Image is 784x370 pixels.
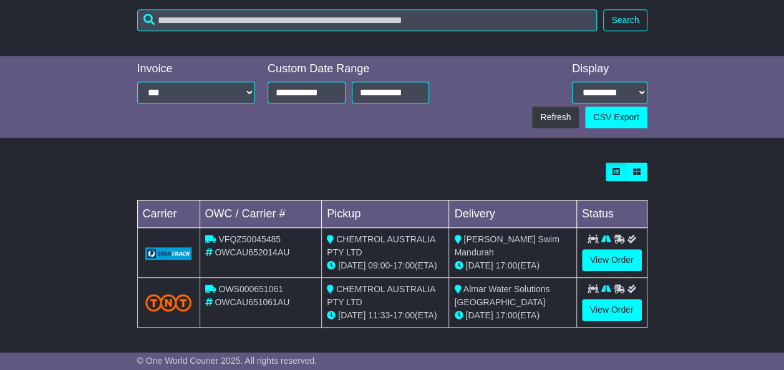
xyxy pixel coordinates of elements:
[465,260,493,270] span: [DATE]
[449,201,576,228] td: Delivery
[137,62,256,76] div: Invoice
[393,310,415,320] span: 17:00
[145,294,192,311] img: TNT_Domestic.png
[338,260,365,270] span: [DATE]
[327,259,443,272] div: - (ETA)
[532,107,579,128] button: Refresh
[495,260,517,270] span: 17:00
[327,284,435,307] span: CHEMTROL AUSTRALIA PTY LTD
[327,234,435,257] span: CHEMTROL AUSTRALIA PTY LTD
[368,260,390,270] span: 09:00
[454,259,571,272] div: (ETA)
[215,297,289,307] span: OWCAU651061AU
[327,309,443,322] div: - (ETA)
[322,201,449,228] td: Pickup
[454,309,571,322] div: (ETA)
[268,62,429,76] div: Custom Date Range
[137,201,200,228] td: Carrier
[576,201,647,228] td: Status
[215,247,289,257] span: OWCAU652014AU
[582,299,642,321] a: View Order
[393,260,415,270] span: 17:00
[454,234,559,257] span: [PERSON_NAME] Swim Mandurah
[585,107,647,128] a: CSV Export
[368,310,390,320] span: 11:33
[465,310,493,320] span: [DATE]
[137,356,317,366] span: © One World Courier 2025. All rights reserved.
[454,284,549,307] span: Almar Water Solutions [GEOGRAPHIC_DATA]
[495,310,517,320] span: 17:00
[582,249,642,271] a: View Order
[603,9,647,31] button: Search
[218,234,281,244] span: VFQZ50045485
[572,62,647,76] div: Display
[218,284,283,294] span: OWS000651061
[145,247,192,260] img: GetCarrierServiceLogo
[200,201,322,228] td: OWC / Carrier #
[338,310,365,320] span: [DATE]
